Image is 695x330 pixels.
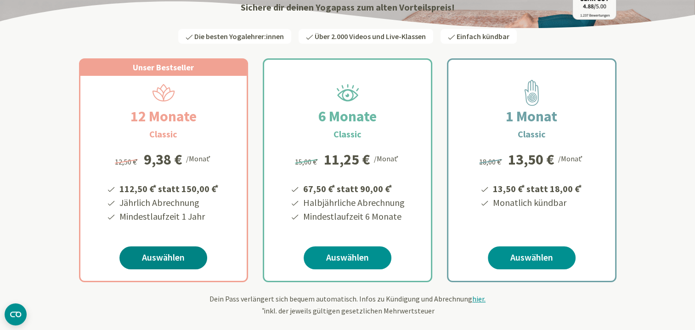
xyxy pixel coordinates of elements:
span: Unser Bestseller [133,62,194,73]
span: Einfach kündbar [457,32,509,41]
h3: Classic [518,127,546,141]
h2: 6 Monate [296,105,399,127]
div: Dein Pass verlängert sich bequem automatisch. Infos zu Kündigung und Abrechnung [79,293,616,316]
a: Auswählen [119,246,207,269]
div: /Monat [558,152,584,164]
li: Mindestlaufzeit 1 Jahr [118,210,220,223]
li: 13,50 € statt 18,00 € [492,180,583,196]
div: /Monat [374,152,400,164]
div: 13,50 € [508,152,554,167]
strong: Sichere dir deinen Yogapass zum alten Vorteilspreis! [241,1,455,13]
a: Auswählen [488,246,576,269]
li: Jährlich Abrechnung [118,196,220,210]
li: Monatlich kündbar [492,196,583,210]
div: 9,38 € [144,152,182,167]
h3: Classic [333,127,362,141]
h3: Classic [149,127,177,141]
span: Über 2.000 Videos und Live-Klassen [315,32,426,41]
h2: 1 Monat [484,105,579,127]
div: 11,25 € [324,152,370,167]
span: 12,50 € [115,157,139,166]
span: hier. [472,294,486,303]
li: 112,50 € statt 150,00 € [118,180,220,196]
span: 18,00 € [479,157,503,166]
span: 15,00 € [295,157,319,166]
div: /Monat [186,152,212,164]
li: 67,50 € statt 90,00 € [302,180,405,196]
li: Halbjährliche Abrechnung [302,196,405,210]
span: Die besten Yogalehrer:innen [194,32,284,41]
button: CMP-Widget öffnen [5,303,27,325]
span: inkl. der jeweils gültigen gesetzlichen Mehrwertsteuer [261,306,435,315]
h2: 12 Monate [108,105,219,127]
a: Auswählen [304,246,391,269]
li: Mindestlaufzeit 6 Monate [302,210,405,223]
